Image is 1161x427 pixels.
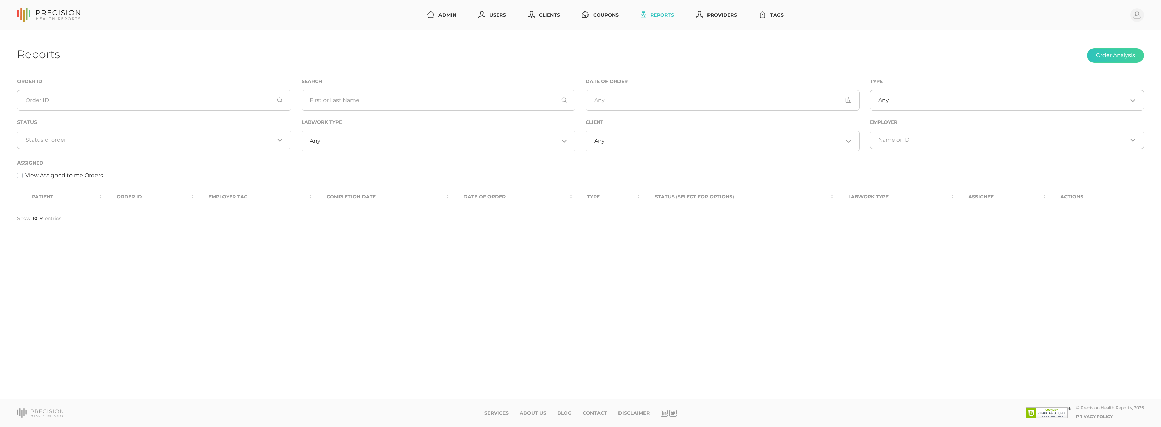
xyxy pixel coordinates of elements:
input: Search for option [889,97,1127,104]
a: Blog [557,410,572,416]
label: Date of Order [586,79,628,85]
label: Order ID [17,79,42,85]
input: Search for option [605,138,843,144]
input: Search for option [878,137,1127,143]
label: View Assigned to me Orders [25,171,103,180]
a: Users [475,9,509,22]
th: Actions [1046,189,1144,205]
div: Search for option [302,131,576,151]
th: Completion Date [312,189,449,205]
th: Labwork Type [833,189,954,205]
span: Any [594,138,605,144]
select: Showentries [31,215,44,222]
label: Assigned [17,160,43,166]
th: Employer Tag [194,189,312,205]
img: SSL site seal - click to verify [1026,407,1071,418]
a: Reports [638,9,677,22]
a: Coupons [579,9,622,22]
label: Show entries [17,215,61,222]
div: Search for option [17,131,291,149]
label: Employer [870,119,897,125]
input: Search for option [26,137,275,143]
span: Any [878,97,889,104]
div: © Precision Health Reports, 2025 [1076,405,1144,410]
a: Clients [525,9,563,22]
h1: Reports [17,48,60,61]
span: Any [310,138,320,144]
a: Privacy Policy [1076,414,1113,419]
th: Type [572,189,640,205]
a: Contact [583,410,607,416]
input: Order ID [17,90,291,111]
th: Status (Select for Options) [640,189,833,205]
label: Status [17,119,37,125]
th: Order ID [102,189,194,205]
a: Tags [756,9,787,22]
label: Search [302,79,322,85]
div: Search for option [586,131,860,151]
th: Assignee [954,189,1045,205]
button: Order Analysis [1087,48,1144,63]
input: First or Last Name [302,90,576,111]
a: Services [484,410,509,416]
input: Search for option [320,138,559,144]
label: Client [586,119,603,125]
a: About Us [520,410,546,416]
a: Admin [424,9,459,22]
label: Type [870,79,883,85]
a: Providers [693,9,740,22]
input: Any [586,90,860,111]
a: Disclaimer [618,410,650,416]
th: Date Of Order [449,189,572,205]
div: Search for option [870,131,1144,149]
label: Labwork Type [302,119,342,125]
div: Search for option [870,90,1144,111]
th: Patient [17,189,102,205]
